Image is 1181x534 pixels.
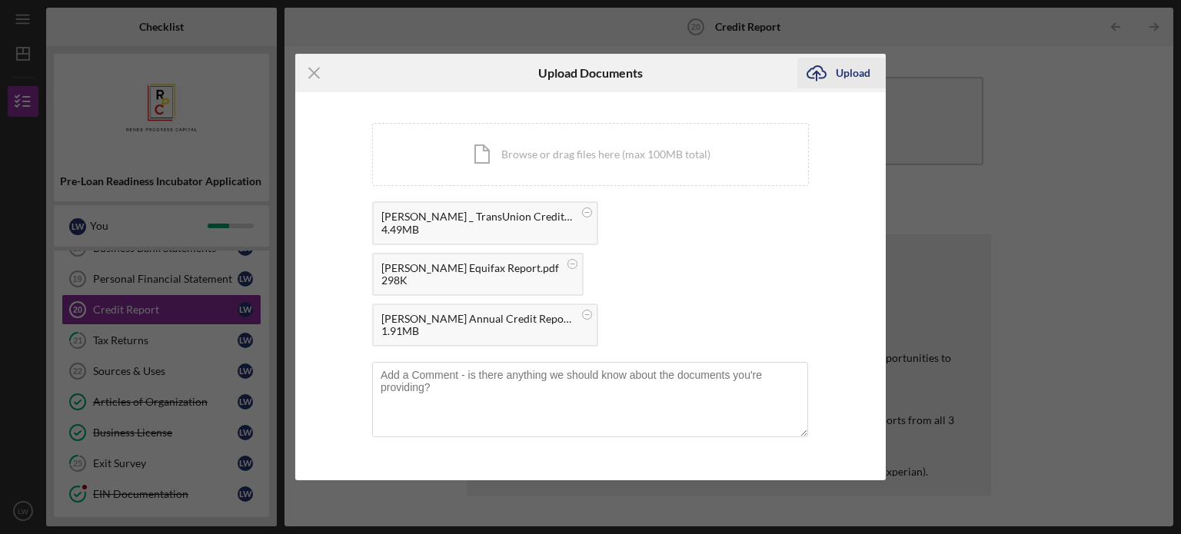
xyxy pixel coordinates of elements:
div: 4.49MB [381,224,574,236]
div: Upload [836,58,870,88]
h6: Upload Documents [538,66,643,80]
button: Upload [797,58,886,88]
div: [PERSON_NAME] _ TransUnion Credit Report.pdf [381,211,574,223]
div: [PERSON_NAME] Annual Credit Report - Experian.pdf [381,313,574,325]
div: 298K [381,274,559,287]
div: [PERSON_NAME] Equifax Report.pdf [381,262,559,274]
div: 1.91MB [381,325,574,337]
